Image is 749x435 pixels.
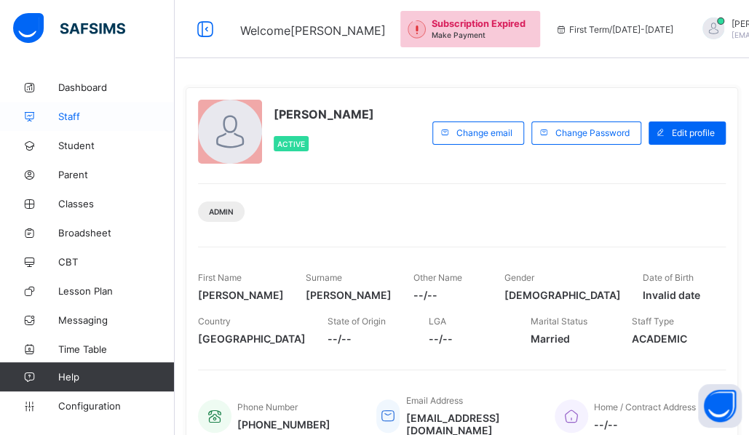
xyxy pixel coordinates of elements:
span: --/-- [328,332,407,345]
span: [GEOGRAPHIC_DATA] [198,332,306,345]
span: Dashboard [58,81,175,93]
button: Open asap [698,384,742,428]
span: --/-- [594,418,696,431]
span: [PHONE_NUMBER] [237,418,330,431]
span: Date of Birth [643,272,694,283]
span: State of Origin [328,316,386,327]
span: Welcome [PERSON_NAME] [240,23,386,38]
span: Help [58,371,174,383]
span: Invalid date [643,289,712,301]
span: Change Password [555,127,630,138]
span: Classes [58,198,175,209]
span: Other Name [413,272,462,283]
span: Lesson Plan [58,285,175,297]
span: Staff Type [632,316,674,327]
span: Email Address [405,395,462,406]
span: Active [277,140,305,148]
img: outstanding-1.146d663e52f09953f639664a84e30106.svg [408,20,426,39]
span: Subscription Expired [432,18,526,29]
span: [PERSON_NAME] [274,107,374,121]
span: Time Table [58,343,175,355]
span: CBT [58,256,175,268]
span: Marital Status [531,316,587,327]
span: session/term information [555,24,673,35]
img: safsims [13,13,125,44]
span: Gender [504,272,534,283]
span: First Name [198,272,242,283]
span: Surname [306,272,342,283]
span: Student [58,140,175,151]
span: Staff [58,111,175,122]
span: --/-- [429,332,508,345]
span: LGA [429,316,446,327]
span: Admin [209,207,234,216]
span: Make Payment [432,31,486,39]
span: [PERSON_NAME] [198,289,284,301]
span: Country [198,316,231,327]
span: Messaging [58,314,175,326]
span: [DEMOGRAPHIC_DATA] [504,289,621,301]
span: Home / Contract Address [594,402,696,412]
span: Configuration [58,400,174,412]
span: Edit profile [672,127,715,138]
span: Married [531,332,610,345]
span: Phone Number [237,402,298,412]
span: Broadsheet [58,227,175,239]
span: --/-- [413,289,483,301]
span: Change email [456,127,512,138]
span: Parent [58,169,175,180]
span: [PERSON_NAME] [306,289,392,301]
span: ACADEMIC [632,332,711,345]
